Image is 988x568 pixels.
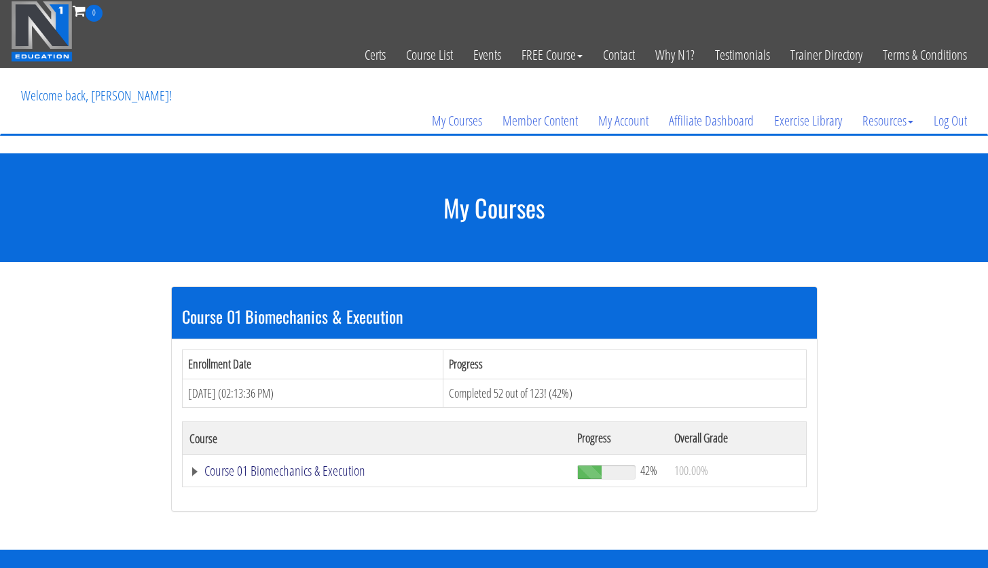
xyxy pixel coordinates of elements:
[640,463,657,478] span: 42%
[659,88,764,153] a: Affiliate Dashboard
[463,22,511,88] a: Events
[667,422,806,455] th: Overall Grade
[182,422,570,455] th: Course
[764,88,852,153] a: Exercise Library
[86,5,103,22] span: 0
[182,349,443,379] th: Enrollment Date
[593,22,645,88] a: Contact
[189,464,564,478] a: Course 01 Biomechanics & Execution
[422,88,492,153] a: My Courses
[873,22,977,88] a: Terms & Conditions
[492,88,588,153] a: Member Content
[11,1,73,62] img: n1-education
[570,422,667,455] th: Progress
[182,307,807,325] h3: Course 01 Biomechanics & Execution
[588,88,659,153] a: My Account
[852,88,923,153] a: Resources
[11,69,182,123] p: Welcome back, [PERSON_NAME]!
[354,22,396,88] a: Certs
[182,379,443,408] td: [DATE] (02:13:36 PM)
[73,1,103,20] a: 0
[923,88,977,153] a: Log Out
[645,22,705,88] a: Why N1?
[705,22,780,88] a: Testimonials
[443,379,806,408] td: Completed 52 out of 123! (42%)
[667,455,806,487] td: 100.00%
[396,22,463,88] a: Course List
[443,349,806,379] th: Progress
[511,22,593,88] a: FREE Course
[780,22,873,88] a: Trainer Directory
